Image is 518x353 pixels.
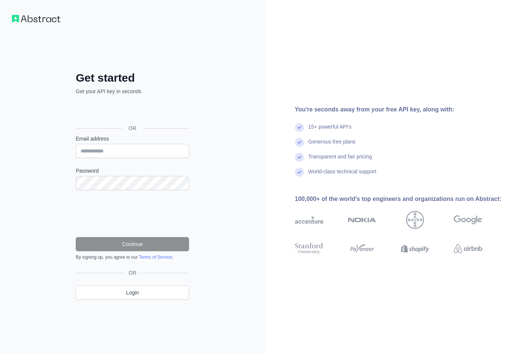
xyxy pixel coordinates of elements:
img: check mark [295,153,304,162]
div: You're seconds away from your free API key, along with: [295,105,506,114]
button: Continue [76,237,189,251]
div: Generous free plans [308,138,356,153]
p: Get your API key in seconds [76,88,189,95]
img: check mark [295,168,304,177]
h2: Get started [76,71,189,85]
label: Email address [76,135,189,142]
iframe: Sign in with Google Button [72,103,191,120]
img: check mark [295,123,304,132]
label: Password [76,167,189,174]
div: By signing up, you agree to our . [76,254,189,260]
iframe: reCAPTCHA [76,199,189,228]
div: Transparent and fair pricing [308,153,372,168]
img: payoneer [348,242,376,256]
div: 100,000+ of the world's top engineers and organizations run on Abstract: [295,195,506,204]
img: nokia [348,211,376,229]
img: accenture [295,211,323,229]
img: bayer [406,211,424,229]
img: shopify [401,242,429,256]
div: 15+ powerful API's [308,123,352,138]
a: Login [76,286,189,300]
img: check mark [295,138,304,147]
img: airbnb [454,242,482,256]
div: World-class technical support [308,168,377,183]
a: Terms of Service [139,255,172,260]
img: Workflow [12,15,60,22]
img: google [454,211,482,229]
span: OR [126,269,139,277]
img: stanford university [295,242,323,256]
span: OR [123,125,142,132]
